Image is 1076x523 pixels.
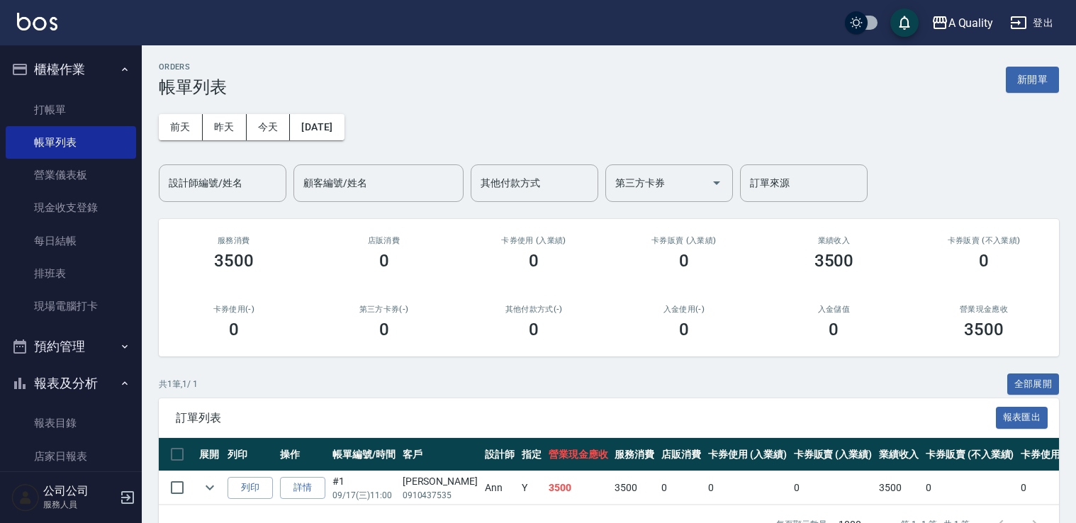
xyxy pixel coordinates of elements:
h2: 卡券使用(-) [176,305,292,314]
h2: 入金使用(-) [626,305,742,314]
th: 列印 [224,438,276,471]
button: A Quality [926,9,999,38]
h3: 0 [679,251,689,271]
td: Ann [481,471,518,505]
th: 店販消費 [658,438,705,471]
span: 訂單列表 [176,411,996,425]
button: 登出 [1004,10,1059,36]
th: 設計師 [481,438,518,471]
h3: 服務消費 [176,236,292,245]
a: 店家日報表 [6,440,136,473]
button: 昨天 [203,114,247,140]
img: Logo [17,13,57,30]
h3: 0 [979,251,989,271]
a: 排班表 [6,257,136,290]
td: 0 [922,471,1017,505]
a: 帳單列表 [6,126,136,159]
h2: 業績收入 [776,236,892,245]
th: 服務消費 [611,438,658,471]
h2: 店販消費 [326,236,442,245]
a: 每日結帳 [6,225,136,257]
h5: 公司公司 [43,484,116,498]
button: 預約管理 [6,328,136,365]
a: 詳情 [280,477,325,499]
button: Open [705,171,728,194]
h3: 0 [379,320,389,339]
h3: 0 [379,251,389,271]
img: Person [11,483,40,512]
button: 報表及分析 [6,365,136,402]
th: 業績收入 [875,438,922,471]
div: [PERSON_NAME] [403,474,478,489]
h3: 0 [529,251,539,271]
h3: 帳單列表 [159,77,227,97]
th: 客戶 [399,438,481,471]
p: 共 1 筆, 1 / 1 [159,378,198,390]
th: 操作 [276,438,329,471]
th: 卡券使用(-) [1017,438,1075,471]
button: 今天 [247,114,291,140]
h2: 營業現金應收 [926,305,1042,314]
a: 報表目錄 [6,407,136,439]
button: save [890,9,919,37]
th: 卡券販賣 (入業績) [790,438,876,471]
a: 新開單 [1006,72,1059,86]
p: 09/17 (三) 11:00 [332,489,396,502]
th: 帳單編號/時間 [329,438,399,471]
td: 3500 [611,471,658,505]
td: 3500 [875,471,922,505]
h2: 第三方卡券(-) [326,305,442,314]
h2: ORDERS [159,62,227,72]
h2: 入金儲值 [776,305,892,314]
h2: 其他付款方式(-) [476,305,592,314]
th: 指定 [518,438,545,471]
a: 現場電腦打卡 [6,290,136,322]
button: [DATE] [290,114,344,140]
p: 服務人員 [43,498,116,511]
h3: 3500 [964,320,1004,339]
h3: 0 [229,320,239,339]
h2: 卡券使用 (入業績) [476,236,592,245]
th: 卡券使用 (入業績) [705,438,790,471]
a: 現金收支登錄 [6,191,136,224]
h3: 0 [529,320,539,339]
button: 前天 [159,114,203,140]
td: #1 [329,471,399,505]
a: 報表匯出 [996,410,1048,424]
td: 0 [1017,471,1075,505]
td: 3500 [545,471,612,505]
td: 0 [658,471,705,505]
h3: 3500 [814,251,854,271]
button: expand row [199,477,220,498]
a: 打帳單 [6,94,136,126]
button: 櫃檯作業 [6,51,136,88]
th: 展開 [196,438,224,471]
th: 營業現金應收 [545,438,612,471]
button: 列印 [228,477,273,499]
h3: 3500 [214,251,254,271]
td: 0 [705,471,790,505]
div: A Quality [948,14,994,32]
button: 報表匯出 [996,407,1048,429]
p: 0910437535 [403,489,478,502]
a: 營業儀表板 [6,159,136,191]
td: Y [518,471,545,505]
button: 新開單 [1006,67,1059,93]
h2: 卡券販賣 (不入業績) [926,236,1042,245]
button: 全部展開 [1007,373,1060,395]
h3: 0 [829,320,839,339]
th: 卡券販賣 (不入業績) [922,438,1017,471]
td: 0 [790,471,876,505]
h3: 0 [679,320,689,339]
h2: 卡券販賣 (入業績) [626,236,742,245]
